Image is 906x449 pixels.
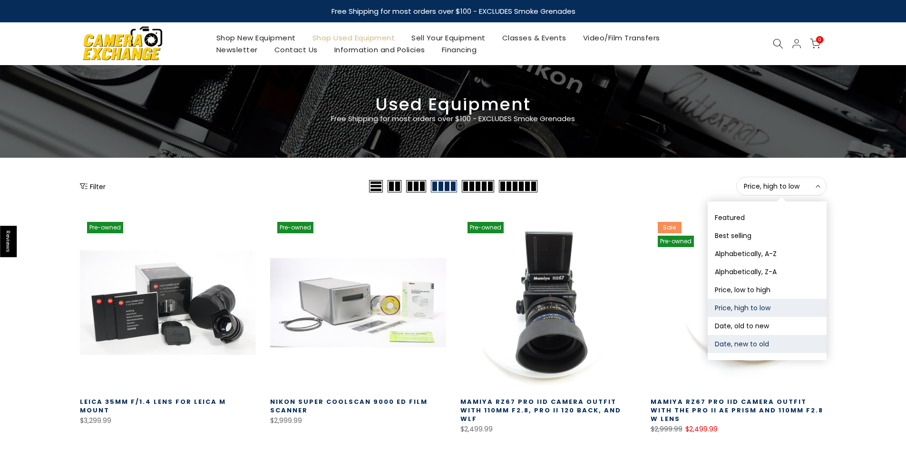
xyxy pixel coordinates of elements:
[80,182,106,191] button: Show filters
[80,98,827,111] h3: Used Equipment
[708,263,827,281] button: Alphabetically, Z-A
[460,397,621,423] a: Mamiya RZ67 Pro IID Camera Outfit with 110MM F2.8, Pro II 120 Back, and WLF
[708,227,827,245] button: Best selling
[266,44,326,56] a: Contact Us
[708,299,827,317] button: Price, high to low
[304,32,403,44] a: Shop Used Equipment
[708,317,827,335] button: Date, old to new
[708,209,827,227] button: Featured
[326,44,433,56] a: Information and Policies
[275,113,632,124] p: Free Shipping for most orders over $100 - EXCLUDES Smoke Grenades
[744,182,819,191] span: Price, high to low
[708,245,827,263] button: Alphabetically, A-Z
[651,397,823,423] a: Mamiya RZ67 Pro IID Camera Outfit with the Pro II AE Prism and 110MM F2.8 W Lens
[403,32,494,44] a: Sell Your Equipment
[494,32,575,44] a: Classes & Events
[270,415,446,427] div: $2,999.99
[708,335,827,353] button: Date, new to old
[331,6,575,16] strong: Free Shipping for most orders over $100 - EXCLUDES Smoke Grenades
[708,281,827,299] button: Price, low to high
[816,36,823,43] span: 0
[80,397,226,415] a: Leica 35mm f/1.4 Lens for Leica M Mount
[80,415,256,427] div: $3,299.99
[433,44,485,56] a: Financing
[651,424,682,434] del: $2,999.99
[208,44,266,56] a: Newsletter
[810,38,820,49] a: 0
[685,423,718,435] ins: $2,499.99
[460,423,636,435] div: $2,499.99
[270,397,428,415] a: Nikon Super Coolscan 9000 ED Film Scanner
[575,32,668,44] a: Video/Film Transfers
[208,32,304,44] a: Shop New Equipment
[736,177,827,196] button: Price, high to low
